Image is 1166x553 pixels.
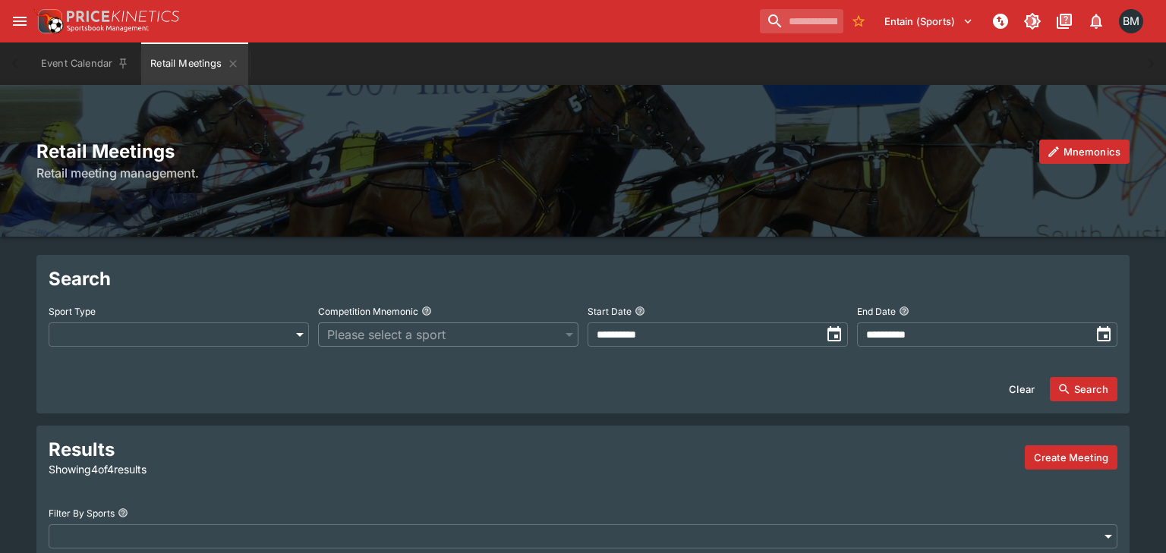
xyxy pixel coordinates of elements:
[67,11,179,22] img: PriceKinetics
[1025,445,1117,470] button: Create a new meeting by adding events
[635,306,645,316] button: Start Date
[67,25,149,32] img: Sportsbook Management
[1050,377,1117,401] button: Search
[49,507,115,520] p: Filter By Sports
[821,321,848,348] button: toggle date time picker
[1000,377,1044,401] button: Clear
[32,42,138,85] button: Event Calendar
[141,42,247,85] button: Retail Meetings
[6,8,33,35] button: open drawer
[857,305,896,318] p: End Date
[846,9,871,33] button: No Bookmarks
[33,6,64,36] img: PriceKinetics Logo
[1119,9,1143,33] div: Byron Monk
[421,306,432,316] button: Competition Mnemonic
[318,305,418,318] p: Competition Mnemonic
[1082,8,1110,35] button: Notifications
[36,140,1130,163] h2: Retail Meetings
[49,438,389,461] h2: Results
[1019,8,1046,35] button: Toggle light/dark mode
[49,267,1117,291] h2: Search
[760,9,843,33] input: search
[49,305,96,318] p: Sport Type
[118,507,128,518] button: Filter By Sports
[1039,140,1130,164] button: Mnemonics
[987,8,1014,35] button: NOT Connected to PK
[1051,8,1078,35] button: Documentation
[1114,5,1148,38] button: Byron Monk
[36,164,1130,182] h6: Retail meeting management.
[899,306,909,316] button: End Date
[875,9,982,33] button: Select Tenant
[588,305,632,318] p: Start Date
[1090,321,1117,348] button: toggle date time picker
[49,461,389,477] p: Showing 4 of 4 results
[327,325,554,344] span: Please select a sport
